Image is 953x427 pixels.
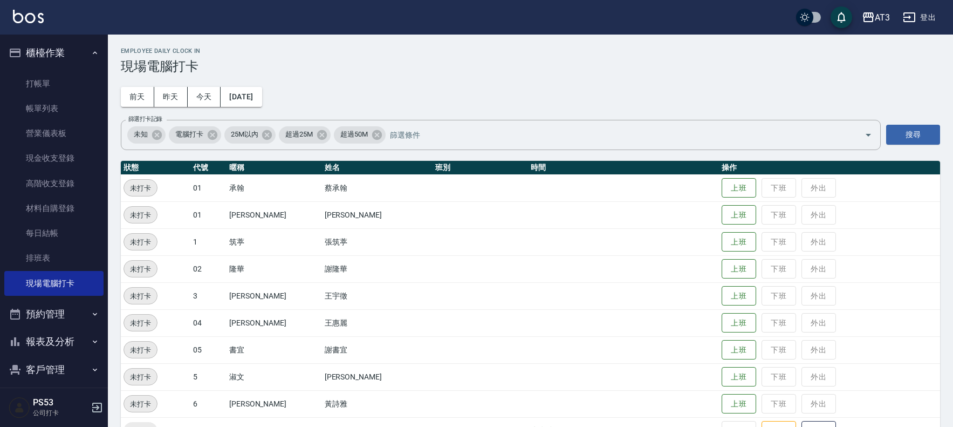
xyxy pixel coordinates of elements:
td: 02 [190,255,227,282]
img: Logo [13,10,44,23]
button: 櫃檯作業 [4,39,104,67]
td: 筑葶 [227,228,322,255]
div: 超過25M [279,126,331,144]
td: 承翰 [227,174,322,201]
button: 今天 [188,87,221,107]
td: 04 [190,309,227,336]
td: 謝書宜 [322,336,433,363]
div: 超過50M [334,126,386,144]
span: 未打卡 [124,398,157,410]
th: 姓名 [322,161,433,175]
td: 01 [190,174,227,201]
span: 未打卡 [124,344,157,356]
th: 狀態 [121,161,190,175]
td: [PERSON_NAME] [322,201,433,228]
a: 排班表 [4,246,104,270]
span: 未打卡 [124,236,157,248]
button: 員工及薪資 [4,383,104,411]
button: 前天 [121,87,154,107]
td: [PERSON_NAME] [227,201,322,228]
th: 操作 [719,161,940,175]
a: 每日結帳 [4,221,104,246]
td: 5 [190,363,227,390]
button: 上班 [722,367,756,387]
th: 暱稱 [227,161,322,175]
td: 01 [190,201,227,228]
button: 上班 [722,286,756,306]
h5: PS53 [33,397,88,408]
button: AT3 [858,6,894,29]
button: 預約管理 [4,300,104,328]
div: 25M以內 [224,126,276,144]
span: 未打卡 [124,371,157,383]
td: [PERSON_NAME] [227,309,322,336]
div: AT3 [875,11,890,24]
div: 未知 [127,126,166,144]
button: 客戶管理 [4,356,104,384]
label: 篩選打卡記錄 [128,115,162,123]
span: 未打卡 [124,290,157,302]
h3: 現場電腦打卡 [121,59,940,74]
button: 報表及分析 [4,328,104,356]
td: 書宜 [227,336,322,363]
a: 現場電腦打卡 [4,271,104,296]
td: 05 [190,336,227,363]
button: 上班 [722,313,756,333]
input: 篩選條件 [387,125,846,144]
td: 張筑葶 [322,228,433,255]
a: 帳單列表 [4,96,104,121]
div: 電腦打卡 [169,126,221,144]
th: 時間 [528,161,719,175]
button: save [831,6,852,28]
button: 上班 [722,232,756,252]
td: 黃詩雅 [322,390,433,417]
button: 上班 [722,205,756,225]
span: 超過50M [334,129,374,140]
td: 蔡承翰 [322,174,433,201]
button: Open [860,126,877,144]
button: 登出 [899,8,940,28]
td: [PERSON_NAME] [322,363,433,390]
span: 超過25M [279,129,319,140]
a: 打帳單 [4,71,104,96]
a: 營業儀表板 [4,121,104,146]
a: 材料自購登錄 [4,196,104,221]
span: 未打卡 [124,209,157,221]
span: 未打卡 [124,182,157,194]
button: 上班 [722,394,756,414]
td: 王惠麗 [322,309,433,336]
button: 上班 [722,259,756,279]
button: 上班 [722,178,756,198]
td: 3 [190,282,227,309]
th: 代號 [190,161,227,175]
span: 25M以內 [224,129,265,140]
span: 電腦打卡 [169,129,210,140]
span: 未知 [127,129,154,140]
span: 未打卡 [124,263,157,275]
td: 謝隆華 [322,255,433,282]
a: 高階收支登錄 [4,171,104,196]
button: 昨天 [154,87,188,107]
td: 隆華 [227,255,322,282]
td: 6 [190,390,227,417]
td: 王宇徵 [322,282,433,309]
h2: Employee Daily Clock In [121,48,940,55]
td: [PERSON_NAME] [227,390,322,417]
img: Person [9,397,30,418]
button: 搜尋 [886,125,940,145]
td: 1 [190,228,227,255]
button: 上班 [722,340,756,360]
th: 班別 [433,161,528,175]
a: 現金收支登錄 [4,146,104,171]
button: [DATE] [221,87,262,107]
td: [PERSON_NAME] [227,282,322,309]
td: 淑文 [227,363,322,390]
span: 未打卡 [124,317,157,329]
p: 公司打卡 [33,408,88,418]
